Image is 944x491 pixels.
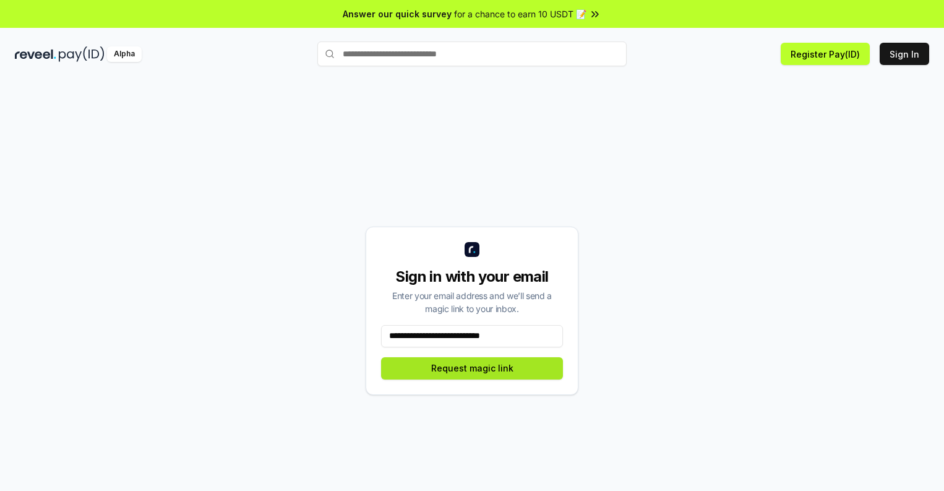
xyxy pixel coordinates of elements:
div: Enter your email address and we’ll send a magic link to your inbox. [381,289,563,315]
img: logo_small [465,242,479,257]
div: Sign in with your email [381,267,563,287]
span: for a chance to earn 10 USDT 📝 [454,7,586,20]
img: reveel_dark [15,46,56,62]
button: Sign In [880,43,929,65]
span: Answer our quick survey [343,7,452,20]
button: Request magic link [381,357,563,380]
div: Alpha [107,46,142,62]
button: Register Pay(ID) [781,43,870,65]
img: pay_id [59,46,105,62]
